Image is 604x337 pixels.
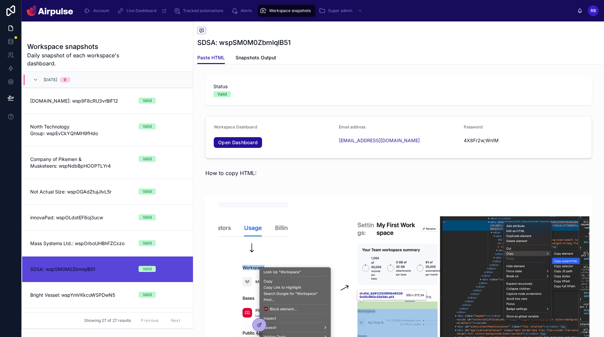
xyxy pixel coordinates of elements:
h1: SDSA: wspSM0M0ZbmlqlB51 [197,38,291,47]
span: SDSA: wspSM0M0ZbmlqlB51 [30,266,131,273]
span: innovaPad: wspOLdotEF6oj3ucw [30,214,131,221]
div: scrollable content [79,3,577,18]
a: Tracked automations [171,5,228,17]
span: Company of Pikemen & Musketeers: wspNdbBpHOOPTLYr4 [30,156,131,169]
a: SDSA: wspSM0M0ZbmlqlB51Valid [22,256,193,282]
span: Workspace snapshots [269,8,311,13]
span: Workspace Dashboard [214,124,257,129]
a: Live Dashboard [115,5,170,17]
div: Valid [143,156,152,162]
span: Not Actual Size: wspOGAdZtujJlvL5r [30,188,131,195]
span: Showing 27 of 27 results [84,318,131,323]
a: Open Dashboard [214,137,262,148]
a: [DOMAIN_NAME]: wsp9F8cRU3vrBlF12Valid [22,88,193,114]
span: RB [591,8,596,13]
a: Super admin [317,5,366,17]
span: Super admin [328,8,352,13]
span: Tracked automations [183,8,223,13]
a: Account [82,5,114,17]
span: Email address [339,124,365,129]
a: North Technology Group: wspEvCkYQhMH9fHdoValid [22,114,193,146]
a: [EMAIL_ADDRESS][DOMAIN_NAME] [339,137,420,144]
a: Company of Pikemen & Musketeers: wspNdbBpHOOPTLYr4Valid [22,146,193,179]
a: innovaPad: wspOLdotEF6oj3ucwValid [22,205,193,230]
div: 9 [64,77,66,82]
div: Valid [143,188,152,194]
a: Snapshots Output [236,52,276,65]
div: Valid [143,214,152,220]
span: Mass Systems Ltd.: wspOrboUHBhFZCxzo [30,240,131,247]
div: Valid [143,98,152,104]
h1: Workspace snapshots [27,42,137,51]
a: Alerts [229,5,256,17]
span: [DATE] [44,77,57,82]
div: Valid [143,292,152,298]
span: Status [213,83,584,90]
span: How to copy HTML: [205,170,257,176]
span: Snapshots Output [236,54,276,61]
span: [DOMAIN_NAME]: wsp9F8cRU3vrBlF12 [30,98,131,104]
a: Lisbon Project: wspsztl57ZmAdt7jtValid [22,308,193,334]
span: Alerts [241,8,252,13]
a: Paste HTML [197,52,225,64]
a: Mass Systems Ltd.: wspOrboUHBhFZCxzoValid [22,230,193,256]
span: 4X8Fr2w;Wn!M [464,137,584,144]
a: Not Actual Size: wspOGAdZtujJlvL5rValid [22,179,193,205]
div: Valid [217,91,227,97]
a: Bright Vessel: wspYmVKkcoWSPDwN5Valid [22,282,193,308]
span: Live Dashboard [127,8,156,13]
span: Paste HTML [197,54,225,61]
span: Daily snapshot of each workspace's dashboard. [27,51,137,67]
div: Valid [143,266,152,272]
img: App logo [27,5,73,16]
span: Password [464,124,483,129]
div: Valid [143,240,152,246]
span: Account [93,8,109,13]
a: Workspace snapshots [258,5,315,17]
span: Bright Vessel: wspYmVKkcoWSPDwN5 [30,292,131,298]
span: North Technology Group: wspEvCkYQhMH9fHdo [30,123,131,137]
div: Valid [143,123,152,129]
